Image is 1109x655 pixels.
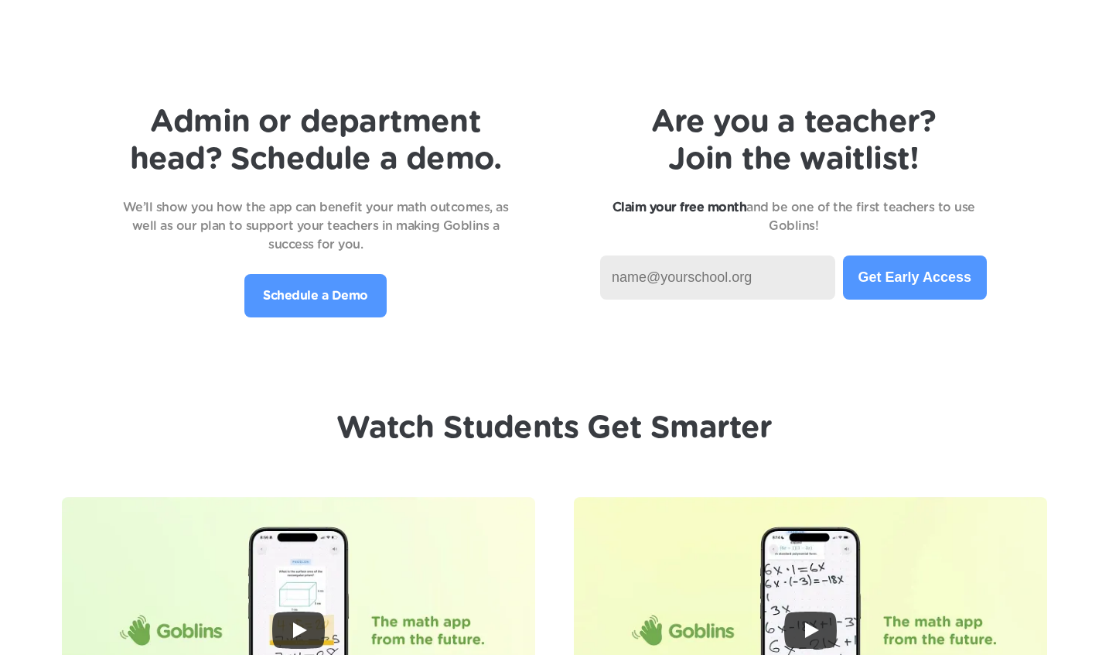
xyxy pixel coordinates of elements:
[272,612,325,649] button: Play
[244,274,387,317] a: Schedule a Demo
[122,198,509,254] p: We’ll show you how the app can benefit your math outcomes, as well as our plan to support your te...
[336,410,772,447] h1: Watch Students Get Smarter
[600,198,987,235] p: and be one of the first teachers to use Goblins!
[784,612,837,649] button: Play
[613,201,747,214] strong: Claim your free month
[843,255,987,300] button: Get Early Access
[122,104,509,178] h1: Admin or department head? Schedule a demo.
[600,104,987,178] h1: Are you a teacher? Join the waitlist!
[600,255,835,300] input: name@yourschool.org
[263,286,368,305] p: Schedule a Demo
